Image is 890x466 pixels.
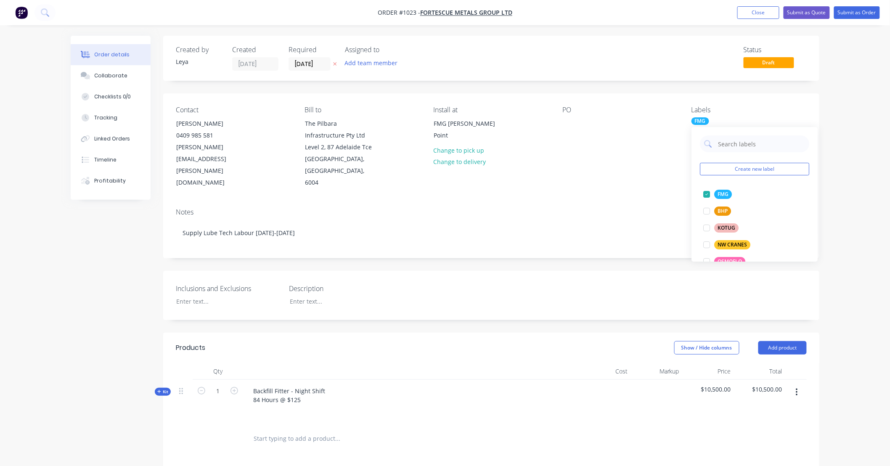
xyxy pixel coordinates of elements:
[758,341,807,355] button: Add product
[176,208,807,216] div: Notes
[734,363,786,380] div: Total
[253,430,421,447] input: Start typing to add a product...
[176,118,246,130] div: [PERSON_NAME]
[94,135,130,143] div: Linked Orders
[232,46,278,54] div: Created
[427,117,511,144] div: FMG [PERSON_NAME] Point
[71,170,151,191] button: Profitability
[94,93,131,101] div: Checklists 0/0
[714,240,750,249] div: NW CRANES
[345,57,402,69] button: Add team member
[176,46,222,54] div: Created by
[744,46,807,54] div: Status
[176,57,222,66] div: Leya
[289,283,394,294] label: Description
[340,57,402,69] button: Add team member
[429,144,489,156] button: Change to pick up
[378,9,420,17] span: Order #1023 -
[71,128,151,149] button: Linked Orders
[71,44,151,65] button: Order details
[94,72,127,79] div: Collaborate
[714,257,745,266] div: OSMOFLO
[305,153,375,188] div: [GEOGRAPHIC_DATA], [GEOGRAPHIC_DATA], 6004
[700,205,734,217] button: BHP
[631,363,683,380] div: Markup
[562,106,678,114] div: PO
[714,207,731,216] div: BHP
[176,106,291,114] div: Contact
[700,188,735,200] button: FMG
[169,117,253,189] div: [PERSON_NAME]0409 985 581[PERSON_NAME][EMAIL_ADDRESS][PERSON_NAME][DOMAIN_NAME]
[700,239,754,251] button: NW CRANES
[429,156,490,167] button: Change to delivery
[683,363,734,380] div: Price
[94,156,117,164] div: Timeline
[157,389,168,395] span: Kit
[71,86,151,107] button: Checklists 0/0
[420,9,512,17] a: FORTESCUE METALS GROUP LTD
[744,57,794,68] span: Draft
[700,222,742,234] button: KOTUG
[580,363,631,380] div: Cost
[434,106,549,114] div: Install at
[94,114,117,122] div: Tracking
[15,6,28,19] img: Factory
[176,283,281,294] label: Inclusions and Exclusions
[94,51,130,58] div: Order details
[714,223,739,233] div: KOTUG
[737,6,779,19] button: Close
[246,385,332,406] div: Backfill Fitter - Night Shift 84 Hours @ $125
[176,343,205,353] div: Products
[714,190,732,199] div: FMG
[700,163,809,175] button: Create new label
[305,106,420,114] div: Bill to
[738,385,783,394] span: $10,500.00
[784,6,830,19] button: Submit as Quote
[686,385,731,394] span: $10,500.00
[155,388,171,396] div: Kit
[176,130,246,141] div: 0409 985 581
[691,106,807,114] div: Labels
[176,220,807,246] div: Supply Lube Tech Labour [DATE]-[DATE]
[193,363,243,380] div: Qty
[691,117,709,125] div: FMG
[345,46,429,54] div: Assigned to
[717,135,805,152] input: Search labels
[834,6,880,19] button: Submit as Order
[289,46,335,54] div: Required
[71,65,151,86] button: Collaborate
[700,256,749,267] button: OSMOFLO
[434,118,504,141] div: FMG [PERSON_NAME] Point
[94,177,126,185] div: Profitability
[674,341,739,355] button: Show / Hide columns
[71,107,151,128] button: Tracking
[298,117,382,189] div: The Pilbara Infrastructure Pty Ltd Level 2, 87 Adelaide Tce[GEOGRAPHIC_DATA], [GEOGRAPHIC_DATA], ...
[176,141,246,188] div: [PERSON_NAME][EMAIL_ADDRESS][PERSON_NAME][DOMAIN_NAME]
[71,149,151,170] button: Timeline
[305,118,375,153] div: The Pilbara Infrastructure Pty Ltd Level 2, 87 Adelaide Tce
